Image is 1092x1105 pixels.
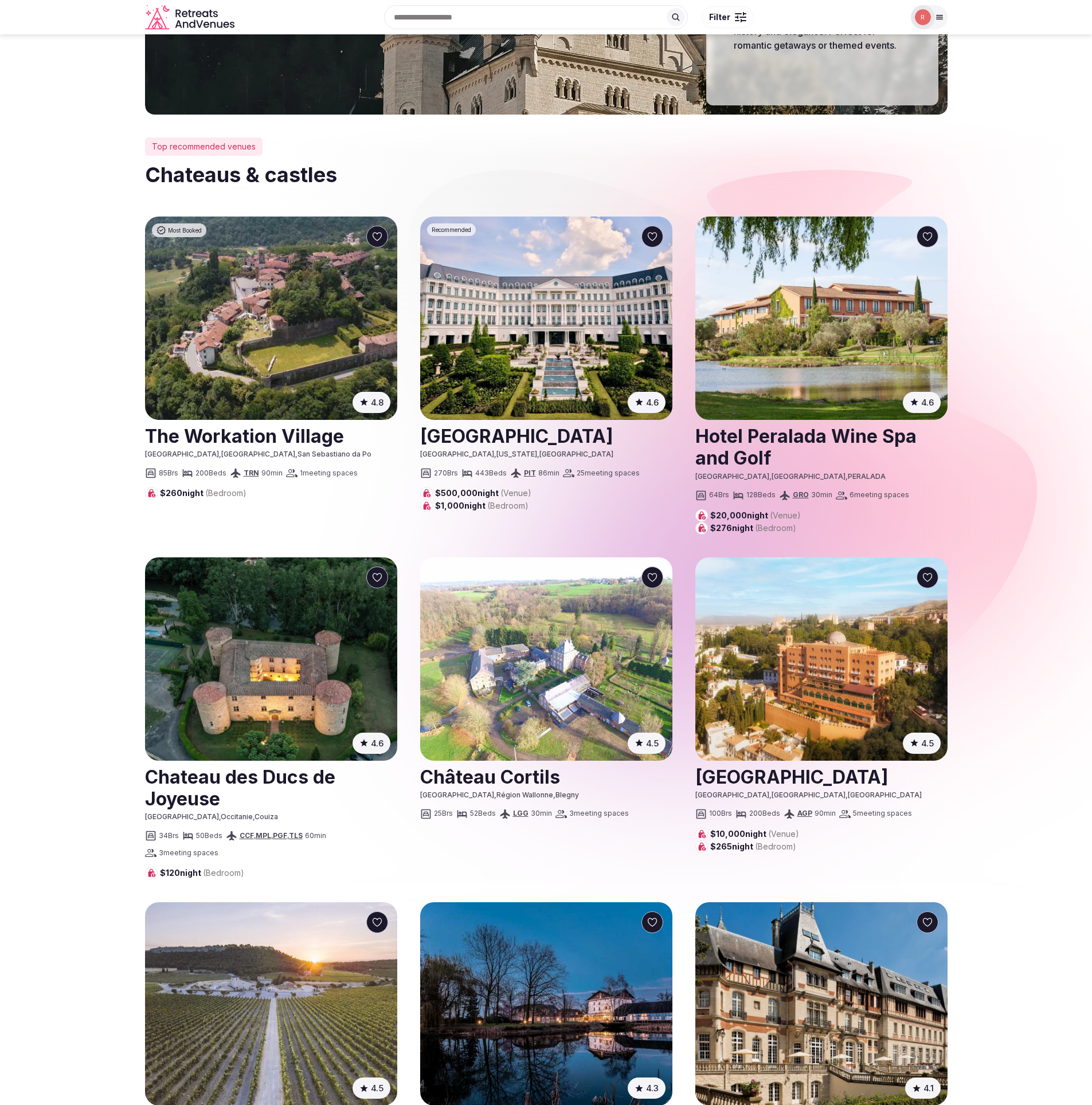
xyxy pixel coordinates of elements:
span: , [769,791,772,799]
span: 4.6 [371,737,383,749]
span: , [769,472,772,481]
span: , [553,791,555,799]
svg: Retreats and Venues company logo [145,5,237,30]
span: 50 Beds [196,831,222,841]
h2: Chateau des Ducs de Joyeuse [145,762,397,813]
a: CCF [240,831,254,840]
span: (Bedroom) [205,488,246,498]
span: 270 Brs [434,469,458,478]
a: See The Workation Village [145,217,397,420]
span: 4.8 [371,396,383,408]
span: [GEOGRAPHIC_DATA] [145,812,219,821]
img: Château Cortils [420,557,672,761]
span: , [219,812,221,821]
a: View venue [420,421,672,450]
a: View venue [695,421,948,472]
span: [US_STATE] [496,450,537,458]
span: $265 night [710,841,796,852]
img: Chateau des Ducs de Joyeuse [145,557,397,761]
span: $120 night [160,867,244,879]
a: TRN [244,469,259,477]
img: Nemacolin Resort [420,217,672,420]
a: PIT [524,469,536,477]
div: Recommended [427,223,476,236]
span: 4.5 [646,737,659,749]
span: 443 Beds [475,469,507,478]
span: 52 Beds [470,809,496,819]
button: 4.5 [903,733,941,754]
h2: The Workation Village [145,421,397,450]
a: GRO [793,490,809,499]
span: 100 Brs [709,809,732,819]
span: [GEOGRAPHIC_DATA] [145,450,219,458]
span: 1 meeting spaces [300,469,358,478]
button: 4.6 [903,392,941,413]
button: 4.8 [353,392,390,413]
span: 85 Brs [159,469,178,478]
span: (Bedroom) [487,501,529,510]
span: , [253,812,255,821]
span: 30 min [811,490,832,500]
span: 3 meeting spaces [569,809,629,819]
button: 4.6 [628,392,666,413]
button: 4.6 [353,733,390,754]
span: Couiza [255,812,278,821]
span: 200 Beds [749,809,780,819]
h2: Hotel Peralada Wine Spa and Golf [695,421,948,472]
span: Région Wallonne [496,791,553,799]
div: , , , [240,831,303,841]
span: 60 min [305,831,326,841]
a: LGG [513,809,529,817]
span: Blegny [555,791,579,799]
span: , [219,450,221,458]
span: [GEOGRAPHIC_DATA] [420,450,494,458]
span: [GEOGRAPHIC_DATA] [420,791,494,799]
span: (Venue) [770,510,801,520]
a: View venue [145,421,397,450]
span: 86 min [538,469,559,478]
span: 200 Beds [195,469,226,478]
h2: [GEOGRAPHIC_DATA] [420,421,672,450]
a: TLS [289,831,303,840]
span: Filter [709,11,730,23]
span: 6 meeting spaces [850,490,909,500]
button: Filter [702,6,754,28]
a: See Alhambra Palace Hotel [695,557,948,761]
span: 90 min [815,809,836,819]
span: 4.3 [646,1082,659,1094]
span: 64 Brs [709,490,729,500]
span: (Bedroom) [203,868,244,878]
div: Top recommended venues [145,137,263,156]
span: $1,000 night [435,500,529,512]
span: 4.5 [921,737,934,749]
span: [GEOGRAPHIC_DATA] [695,791,769,799]
span: PERALADA [848,472,886,481]
span: [GEOGRAPHIC_DATA] [221,450,295,458]
h2: Chateaus & castles [145,160,948,189]
a: AGP [797,809,812,817]
span: 128 Beds [746,490,776,500]
span: $500,000 night [435,487,531,499]
span: $20,000 night [710,510,801,521]
span: (Bedroom) [755,841,796,851]
span: 90 min [261,469,283,478]
span: [GEOGRAPHIC_DATA] [772,472,846,481]
span: 34 Brs [159,831,179,841]
span: $260 night [160,487,246,499]
h2: [GEOGRAPHIC_DATA] [695,762,948,791]
a: See Chateau des Ducs de Joyeuse [145,557,397,761]
span: San Sebastiano da Po [298,450,371,458]
button: 4.5 [628,733,666,754]
button: 4.1 [905,1078,941,1099]
span: , [494,791,496,799]
span: Recommended [432,226,471,234]
img: Ryan Sanford [915,9,931,25]
span: [GEOGRAPHIC_DATA] [695,472,769,481]
span: [GEOGRAPHIC_DATA] [848,791,922,799]
a: View venue [145,762,397,813]
span: (Bedroom) [755,523,796,533]
button: 4.3 [628,1078,666,1099]
span: (Venue) [500,488,531,498]
span: , [295,450,298,458]
span: , [846,791,848,799]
